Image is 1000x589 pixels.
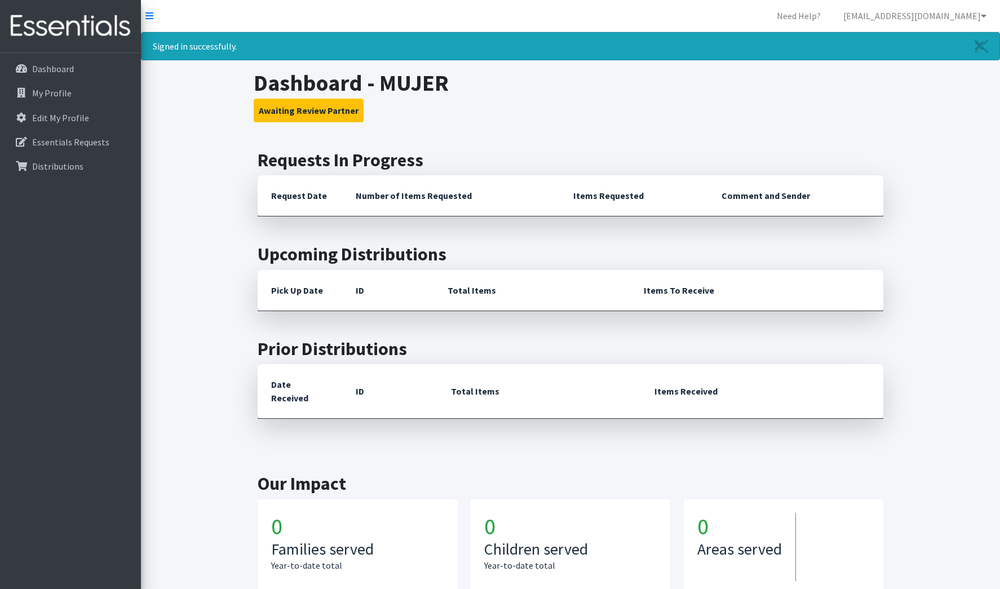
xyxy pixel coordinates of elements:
[834,5,995,27] a: [EMAIL_ADDRESS][DOMAIN_NAME]
[271,540,444,559] h3: Families served
[32,63,74,74] p: Dashboard
[708,175,883,216] th: Comment and Sender
[641,364,883,419] th: Items Received
[484,559,657,572] p: Year-to-date total
[258,149,883,171] h2: Requests In Progress
[560,175,708,216] th: Items Requested
[342,364,437,419] th: ID
[271,513,444,540] h1: 0
[5,82,136,104] a: My Profile
[32,87,72,99] p: My Profile
[484,540,657,559] h3: Children served
[254,69,888,96] h1: Dashboard - MUJER
[437,364,640,419] th: Total Items
[258,364,342,419] th: Date Received
[254,99,364,122] button: Awaiting Review Partner
[32,136,109,148] p: Essentials Requests
[963,33,999,60] a: Close
[484,513,657,540] h1: 0
[342,175,560,216] th: Number of Items Requested
[258,175,342,216] th: Request Date
[342,270,434,311] th: ID
[5,7,136,45] img: HumanEssentials
[697,513,795,540] h1: 0
[768,5,830,27] a: Need Help?
[5,155,136,178] a: Distributions
[32,112,89,123] p: Edit My Profile
[697,540,782,559] h3: Areas served
[32,161,83,172] p: Distributions
[258,243,883,265] h2: Upcoming Distributions
[5,57,136,80] a: Dashboard
[258,338,883,360] h2: Prior Distributions
[434,270,630,311] th: Total Items
[271,559,444,572] p: Year-to-date total
[630,270,883,311] th: Items To Receive
[258,270,342,311] th: Pick Up Date
[5,131,136,153] a: Essentials Requests
[141,32,1000,60] div: Signed in successfully.
[5,107,136,129] a: Edit My Profile
[258,473,883,494] h2: Our Impact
